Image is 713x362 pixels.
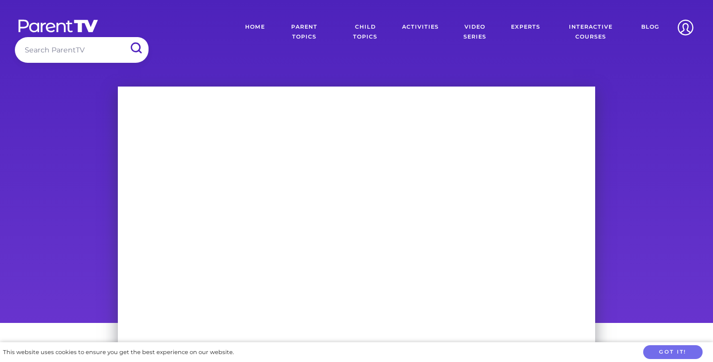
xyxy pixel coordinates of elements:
[147,106,310,121] p: To see the whole thing, rent or subscribe.
[446,15,504,49] a: Video Series
[504,15,548,49] a: Experts
[3,347,234,358] div: This website uses cookies to ensure you get the best experience on our website.
[238,15,272,49] a: Home
[336,15,395,49] a: Child Topics
[17,19,99,33] img: parenttv-logo-white.4c85aaf.svg
[548,15,634,49] a: Interactive Courses
[15,37,149,62] input: Search ParentTV
[634,15,666,49] a: Blog
[125,93,236,108] p: You're watching a free clip.
[395,15,446,49] a: Activities
[123,37,149,59] input: Submit
[643,345,703,360] button: Got it!
[673,15,698,40] img: Account
[272,15,336,49] a: Parent Topics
